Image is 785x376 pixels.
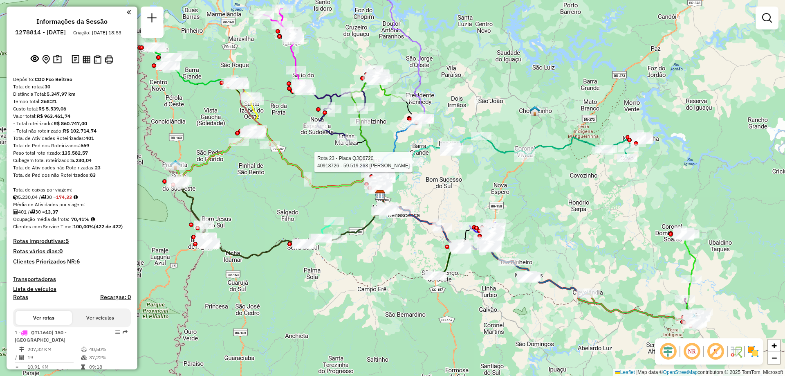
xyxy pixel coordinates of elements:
i: Total de Atividades [19,355,24,360]
div: Atividade não roteirizada - ASS DOS MORADORES A [161,53,182,61]
div: Atividade não roteirizada - ANDERSON MAICON ABEG [177,51,198,59]
div: Atividade não roteirizada - 36.524.992 AMILDA LUCHTENBERG DE MORAIS [514,147,535,155]
div: Total de caixas por viagem: [13,186,131,194]
div: Valor total: [13,113,131,120]
h6: 1278814 - [DATE] [15,29,66,36]
div: Atividade não roteirizada - COMERCIO ATACADISTA [292,84,312,92]
strong: 0 [59,248,63,255]
a: Rotas [13,294,28,301]
strong: 30 [45,83,50,90]
strong: R$ 860.747,00 [54,120,87,126]
button: Visualizar Romaneio [92,54,103,65]
i: Total de rotas [30,209,35,214]
td: 37,22% [89,353,128,362]
a: Zoom in [768,340,780,352]
div: Total de Atividades Roteirizadas: [13,135,131,142]
span: − [772,353,777,363]
div: Atividade não roteirizada - SILVOMAR BORGES [292,81,313,89]
td: 40,50% [89,345,128,353]
div: Atividade não roteirizada - GILMAR ONOFRE RECICL [293,85,314,93]
img: Exibir/Ocultar setores [747,345,760,358]
strong: 6 [76,258,80,265]
i: Total de Atividades [13,209,18,214]
div: Criação: [DATE] 18:53 [70,29,125,36]
button: Centralizar mapa no depósito ou ponto de apoio [40,53,52,66]
span: QTL1640 [31,329,52,335]
span: Ocultar deslocamento [658,342,678,361]
div: Atividade não roteirizada - TEREZINHA BECKER LOC [292,83,313,91]
div: Distância Total: [13,90,131,98]
div: Atividade não roteirizada - ROMOLO DUARTE [514,154,534,162]
div: Atividade não roteirizada - CEREALISTA CECCON VE [411,114,432,122]
div: Total de Pedidos não Roteirizados: [13,171,131,179]
div: Atividade não roteirizada - 60.719.653 MARCILENE HAUPT [484,233,504,241]
div: Atividade não roteirizada - CONVENIENCIA SALTO C [293,82,314,90]
div: Total de Atividades não Roteirizadas: [13,164,131,171]
i: Cubagem total roteirizado [13,195,18,200]
strong: 5.230,04 [71,157,92,163]
h4: Transportadoras [13,276,131,283]
strong: R$ 963.461,74 [37,113,70,119]
strong: 174,33 [56,194,72,200]
img: Pranchita [170,160,181,170]
td: 207,32 KM [27,345,81,353]
div: Total de Pedidos Roteirizados: [13,142,131,149]
strong: 23 [95,164,101,171]
h4: Rotas vários dias: [13,248,131,255]
strong: R$ 5.539,06 [38,106,66,112]
i: Distância Total [19,347,24,352]
div: 401 / 30 = [13,208,131,216]
a: OpenStreetMap [663,369,698,375]
div: Atividade não roteirizada - NESTOR LACHMAN E CIA [482,232,503,240]
span: Clientes com Service Time: [13,223,73,230]
strong: (422 de 422) [94,223,123,230]
a: Clique aqui para minimizar o painel [127,7,131,17]
strong: CDD Fco Beltrao [35,76,72,82]
strong: 669 [81,142,89,149]
span: + [772,340,777,351]
button: Exibir sessão original [29,53,40,66]
a: Nova sessão e pesquisa [144,10,160,28]
div: Média de Atividades por viagem: [13,201,131,208]
strong: 268:21 [41,98,57,104]
i: % de utilização do peso [81,347,87,352]
div: Atividade não roteirizada - CLARICE INES SAUER [156,62,176,70]
div: Total de rotas: [13,83,131,90]
span: Ocupação média da frota: [13,216,70,222]
strong: 70,41% [71,216,89,222]
a: Exibir filtros [759,10,775,26]
button: Ver rotas [16,311,72,325]
h4: Lista de veículos [13,286,131,293]
h4: Clientes Priorizados NR: [13,258,131,265]
strong: 13,37 [45,209,58,215]
img: Chopinzinho [529,106,540,116]
button: Visualizar relatório de Roteirização [81,54,92,65]
td: 10,91 KM [27,363,81,371]
td: 19 [27,353,81,362]
span: | [636,369,637,375]
i: % de utilização da cubagem [81,355,87,360]
span: | 150 - [GEOGRAPHIC_DATA] [15,329,67,343]
strong: R$ 102.714,74 [63,128,96,134]
div: Map data © contributors,© 2025 TomTom, Microsoft [613,369,785,376]
div: Atividade não roteirizada - PANDOLFI COMBUSTIVEI [292,80,313,88]
button: Logs desbloquear sessão [70,53,81,66]
h4: Informações da Sessão [36,18,108,25]
div: - Total não roteirizado: [13,127,131,135]
div: Custo total: [13,105,131,113]
td: / [15,353,19,362]
i: Total de rotas [41,195,46,200]
em: Média calculada utilizando a maior ocupação (%Peso ou %Cubagem) de cada rota da sessão. Rotas cro... [91,217,95,222]
div: 5.230,04 / 30 = [13,194,131,201]
strong: 83 [90,172,96,178]
span: Exibir rótulo [706,342,725,361]
div: Tempo total: [13,98,131,105]
div: Cubagem total roteirizado: [13,157,131,164]
h4: Recargas: 0 [100,294,131,301]
button: Painel de Sugestão [52,53,63,66]
img: CDD Fco Beltrao [375,190,386,200]
img: outro_1 [689,315,700,325]
div: - Total roteirizado: [13,120,131,127]
div: Depósito: [13,76,131,83]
